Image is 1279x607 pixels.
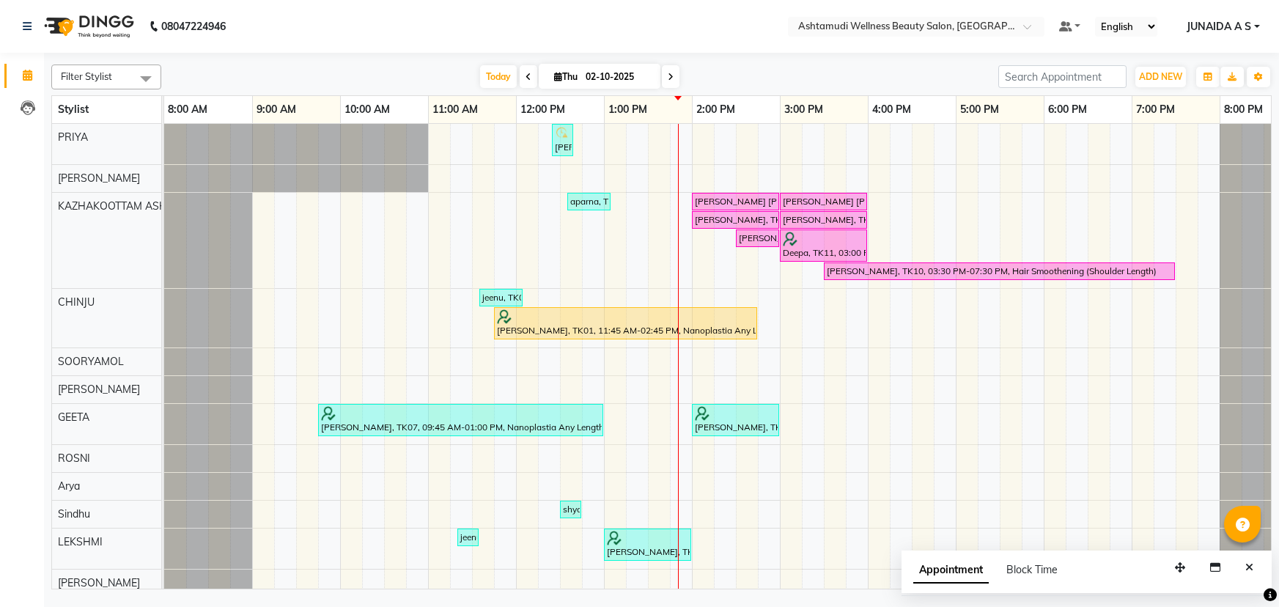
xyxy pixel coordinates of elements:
div: [PERSON_NAME], TK05, 12:25 PM-12:40 PM, Eyebrows Threading [553,126,572,154]
span: Thu [550,71,581,82]
a: 6:00 PM [1044,99,1091,120]
div: shyamitha, TK06, 12:30 PM-12:45 PM, Eyebrows Threading [561,503,580,516]
div: Deepa, TK11, 03:00 PM-04:00 PM, Hair Spa [781,232,866,260]
span: [PERSON_NAME] [58,172,140,185]
span: CHINJU [58,295,95,309]
button: ADD NEW [1135,67,1186,87]
div: [PERSON_NAME] [PERSON_NAME], TK04, 03:00 PM-04:00 PM, Aroma Pedicure [781,195,866,208]
a: 3:00 PM [781,99,827,120]
span: Appointment [913,557,989,584]
span: ROSNI [58,452,90,465]
a: 4:00 PM [869,99,915,120]
a: 2:00 PM [693,99,739,120]
span: JUNAIDA A S [1187,19,1251,34]
a: 12:00 PM [517,99,569,120]
div: [PERSON_NAME], TK08, 02:00 PM-03:00 PM, Aroma Manicure [693,213,778,227]
span: Today [480,65,517,88]
div: [PERSON_NAME], TK07, 09:45 AM-01:00 PM, Nanoplastia Any Length Offer,Eyebrows Threading [320,406,602,434]
div: jeenu, TK03, 11:20 AM-11:35 AM, Eyebrows Threading [459,531,477,544]
div: [PERSON_NAME], TK07, 02:00 PM-03:00 PM, Layer Cut [693,406,778,434]
div: jeenu, TK03, 11:35 AM-12:05 PM, Eyebrows Threading,Forehead Threading [481,291,521,304]
span: Stylist [58,103,89,116]
span: GEETA [58,411,89,424]
img: logo [37,6,138,47]
a: 8:00 PM [1220,99,1267,120]
a: 5:00 PM [957,99,1003,120]
span: Sindhu [58,507,90,520]
span: LEKSHMI [58,535,103,548]
div: [PERSON_NAME] [PERSON_NAME], TK04, 02:00 PM-03:00 PM, Normal Cleanup [693,195,778,208]
a: 1:00 PM [605,99,651,120]
span: PRIYA [58,130,88,144]
span: [PERSON_NAME] [58,576,140,589]
b: 08047224946 [161,6,226,47]
div: [PERSON_NAME], TK10, 03:30 PM-07:30 PM, Hair Smoothening (Shoulder Length) [825,265,1173,278]
iframe: chat widget [1217,548,1264,592]
input: Search Appointment [998,65,1127,88]
span: Filter Stylist [61,70,112,82]
span: Block Time [1006,563,1058,576]
a: 11:00 AM [429,99,482,120]
input: 2025-10-02 [581,66,655,88]
div: aparna, TK09, 12:35 PM-01:05 PM, Air Brush Makeup [569,195,609,208]
span: [PERSON_NAME] [58,383,140,396]
span: KAZHAKOOTTAM ASHTAMUDI [58,199,206,213]
a: 7:00 PM [1132,99,1179,120]
span: SOORYAMOL [58,355,124,368]
div: [PERSON_NAME], TK08, 03:00 PM-04:00 PM, [MEDICAL_DATA] Facial [781,213,866,227]
div: [PERSON_NAME], TK07, 01:00 PM-02:00 PM, Anti-[MEDICAL_DATA] Treatment [605,531,690,559]
a: 10:00 AM [341,99,394,120]
span: ADD NEW [1139,71,1182,82]
div: [PERSON_NAME], TK01, 11:45 AM-02:45 PM, Nanoplastia Any Length Offer [495,309,756,337]
span: Arya [58,479,80,493]
a: 9:00 AM [253,99,300,120]
div: [PERSON_NAME], TK02, 02:30 PM-03:00 PM, Normal Hair Cut [737,232,778,245]
a: 8:00 AM [164,99,211,120]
